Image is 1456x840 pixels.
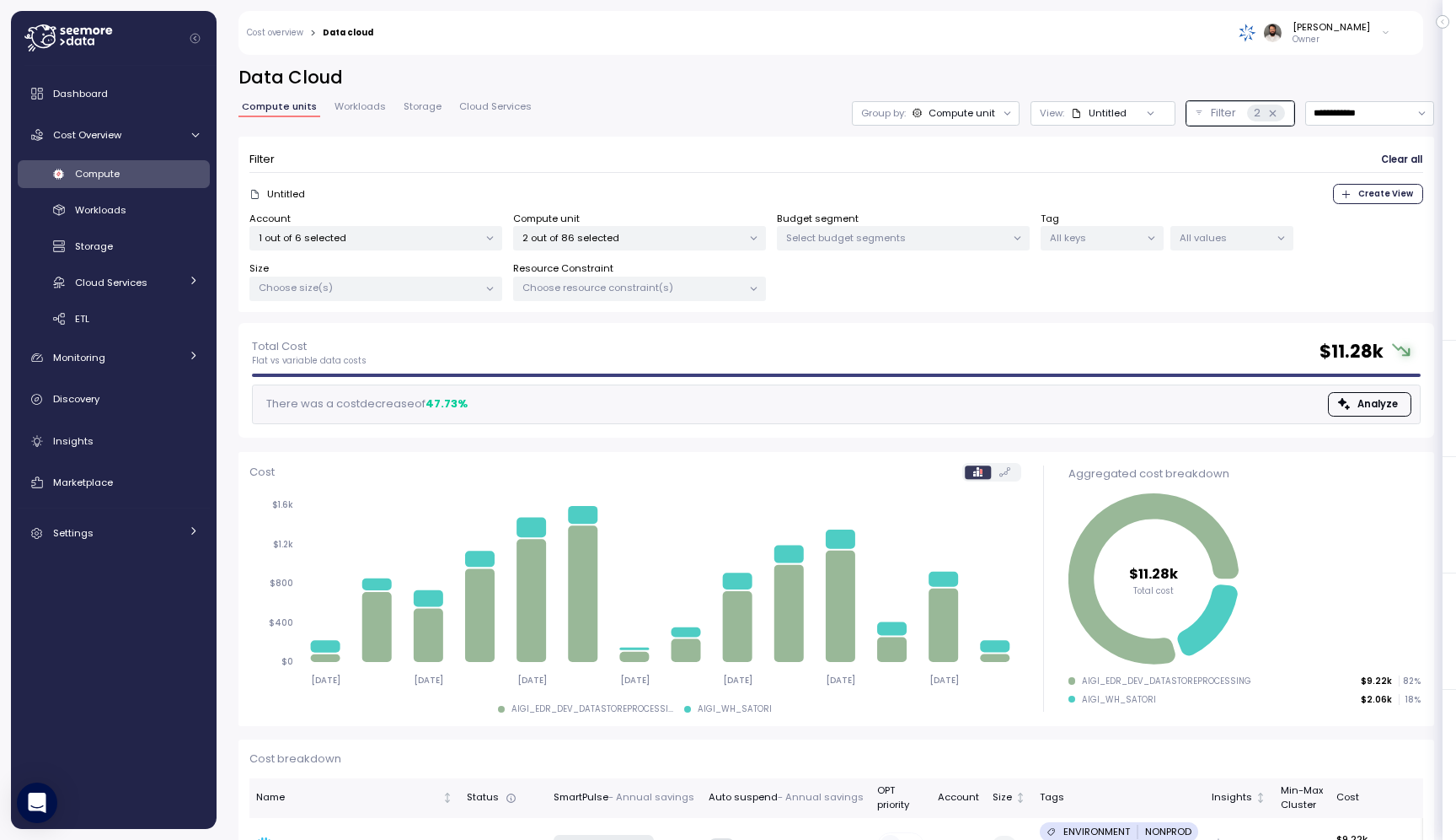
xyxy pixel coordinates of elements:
[1255,792,1266,804] div: Not sorted
[267,187,305,201] p: Untitled
[18,268,210,296] a: Cloud Services
[608,790,694,805] p: - Annual savings
[1336,790,1418,805] div: Cost
[1328,392,1411,417] button: Analyze
[335,102,386,111] span: Workloads
[426,396,468,412] div: 47.73 %
[53,351,105,364] span: Monitoring
[1330,778,1439,818] th: CostSorted descending
[249,212,291,227] label: Account
[522,281,742,294] p: Choose resource constraint(s)
[1254,105,1261,121] p: 2
[938,790,979,805] div: Account
[270,579,293,590] tspan: $800
[1082,676,1251,687] div: AIGI_EDR_DEV_DATASTOREPROCESSING
[75,167,120,180] span: Compute
[17,783,57,823] div: Open Intercom Messenger
[511,703,673,715] div: AIGI_EDR_DEV_DATASTOREPROCESSI ...
[18,118,210,152] a: Cost Overview
[273,539,293,550] tspan: $1.2k
[554,790,694,805] div: SmartPulse
[442,792,453,804] div: Not sorted
[18,77,210,110] a: Dashboard
[513,212,580,227] label: Compute unit
[1381,148,1422,171] span: Clear all
[53,526,94,540] span: Settings
[1293,34,1370,46] p: Owner
[1357,393,1398,416] span: Analyze
[252,338,367,355] p: Total Cost
[259,231,479,245] p: 1 out of 6 selected
[1050,231,1140,245] p: All keys
[1212,790,1252,805] div: Insights
[993,790,1012,805] div: Size
[18,304,210,332] a: ETL
[269,617,293,628] tspan: $400
[513,261,613,277] label: Resource Constraint
[1040,106,1064,120] p: View :
[249,261,269,277] label: Size
[249,151,275,168] p: Filter
[272,500,293,511] tspan: $1.6k
[826,675,855,686] tspan: [DATE]
[18,233,210,261] a: Storage
[1400,676,1420,687] p: 82 %
[310,28,316,39] div: >
[1358,185,1413,203] span: Create View
[1293,20,1370,34] div: [PERSON_NAME]
[929,106,995,120] div: Compute unit
[467,790,540,805] div: Status
[709,790,864,805] div: Auto suspend
[1281,783,1323,813] div: Min-Max Cluster
[259,281,479,294] p: Choose size(s)
[18,517,210,551] a: Settings
[247,29,303,37] a: Cost overview
[1082,694,1156,706] div: AIGI_WH_SATORI
[18,160,210,188] a: Compute
[53,128,121,142] span: Cost Overview
[1264,24,1282,41] img: ACg8ocLskjvUhBDgxtSFCRx4ztb74ewwa1VrVEuDBD_Ho1mrTsQB-QE=s96-c
[238,66,1434,90] h2: Data Cloud
[1361,694,1392,706] p: $2.06k
[249,464,275,481] p: Cost
[18,341,210,374] a: Monitoring
[404,102,442,111] span: Storage
[459,102,532,111] span: Cloud Services
[256,790,439,805] div: Name
[18,197,210,224] a: Workloads
[522,231,742,245] p: 2 out of 86 selected
[249,751,1423,767] p: Cost breakdown
[185,32,206,45] button: Collapse navigation
[18,383,210,417] a: Discovery
[18,466,210,499] a: Marketplace
[1333,184,1423,204] button: Create View
[986,778,1033,818] th: SizeNot sorted
[1239,24,1256,41] img: 68790ce639d2d68da1992664.PNG
[261,396,468,412] div: There was a cost decrease of
[1089,106,1127,120] div: Untitled
[75,203,126,217] span: Workloads
[53,476,113,489] span: Marketplace
[249,778,460,818] th: NameNot sorted
[1180,231,1270,245] p: All values
[777,212,859,227] label: Budget segment
[18,424,210,458] a: Insights
[861,106,906,120] p: Group by:
[242,102,317,111] span: Compute units
[414,675,443,686] tspan: [DATE]
[1421,792,1432,804] div: Sorted descending
[1186,101,1294,126] button: Filter2
[1380,148,1423,172] button: Clear all
[1361,676,1392,687] p: $9.22k
[75,312,89,326] span: ETL
[1068,466,1421,482] div: Aggregated cost breakdown
[1400,694,1420,706] p: 18 %
[929,675,958,686] tspan: [DATE]
[517,675,546,686] tspan: [DATE]
[1014,792,1026,804] div: Not sorted
[877,783,924,813] div: OPT priority
[1040,790,1198,805] div: Tags
[723,675,752,686] tspan: [DATE]
[53,392,99,406] span: Discovery
[786,231,1006,245] p: Select budget segments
